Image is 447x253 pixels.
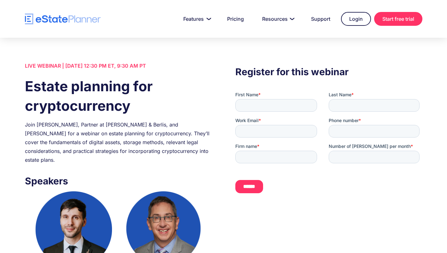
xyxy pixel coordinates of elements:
[220,13,251,25] a: Pricing
[25,76,212,115] h1: Estate planning for cryptocurrency
[341,12,371,26] a: Login
[255,13,300,25] a: Resources
[25,61,212,70] div: LIVE WEBINAR | [DATE] 12:30 PM ET, 9:30 AM PT
[374,12,422,26] a: Start free trial
[235,65,422,79] h3: Register for this webinar
[25,174,212,188] h3: Speakers
[25,120,212,164] div: Join [PERSON_NAME], Partner at [PERSON_NAME] & Berlis, and [PERSON_NAME] for a webinar on estate ...
[25,14,101,25] a: home
[303,13,338,25] a: Support
[176,13,216,25] a: Features
[235,92,422,199] iframe: Form 0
